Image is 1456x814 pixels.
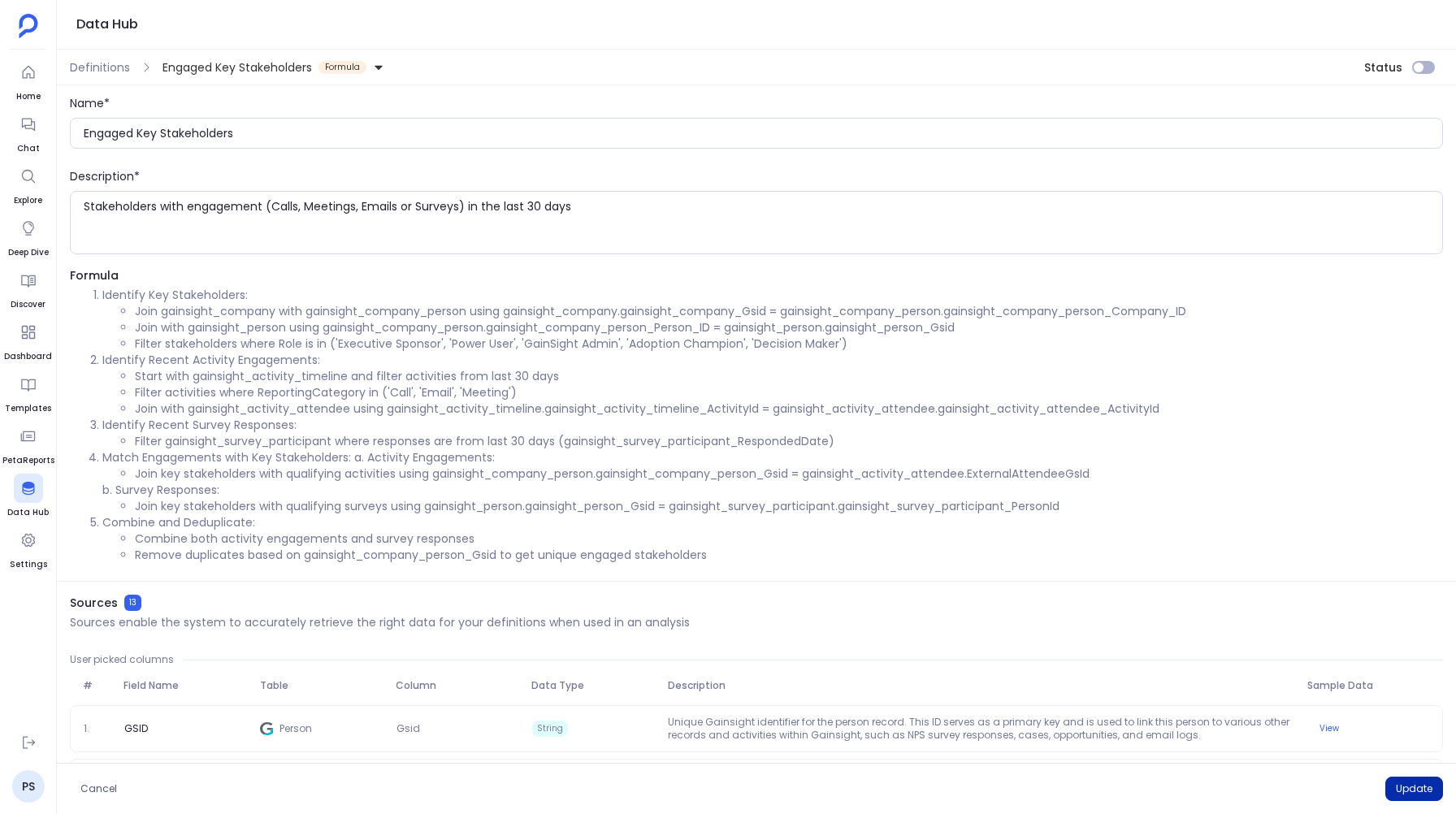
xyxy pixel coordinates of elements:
p: Unique Gainsight identifier for the person record. This ID serves as a primary key and is used to... [661,716,1300,742]
p: Identify Recent Activity Engagements: [102,352,1443,368]
span: Home [14,90,43,103]
li: Join key stakeholders with qualifying surveys using gainsight_person.gainsight_person_Gsid = gain... [135,498,1443,514]
span: Chat [14,142,43,155]
span: Dashboard [4,350,52,363]
span: Settings [10,558,47,571]
textarea: Stakeholders with engagement (Calls, Meetings, Emails or Surveys) in the last 30 days [84,198,1442,247]
span: Data Hub [7,506,49,519]
li: Remove duplicates based on gainsight_company_person_Gsid to get unique engaged stakeholders [135,547,1443,563]
p: Match Engagements with Key Stakeholders: a. Activity Engagements: [102,449,1443,465]
span: String [532,721,568,737]
span: Templates [5,402,51,415]
li: Filter activities where ReportingCategory in ('Call', 'Email', 'Meeting') [135,384,1443,401]
span: Field Name [117,679,253,692]
p: Combine and Deduplicate: [102,514,1443,530]
div: Name* [70,95,1443,111]
button: Update [1385,777,1443,801]
span: Gsid [390,722,526,735]
span: Formula [70,267,1443,284]
p: Sources enable the system to accurately retrieve the right data for your definitions when used in... [70,614,690,630]
li: Filter stakeholders where Role is in ('Executive Sponsor', 'Power User', 'GainSight Admin', 'Adop... [135,336,1443,352]
div: Description* [70,168,1443,184]
a: Settings [10,526,47,571]
a: Templates [5,370,51,415]
a: Deep Dive [8,214,49,259]
li: Combine both activity engagements and survey responses [135,530,1443,547]
span: Table [253,679,389,692]
img: petavue logo [19,14,38,38]
li: Start with gainsight_activity_timeline and filter activities from last 30 days [135,368,1443,384]
a: PetaReports [2,422,54,467]
a: Home [14,58,43,103]
span: Deep Dive [8,246,49,259]
span: 13 [124,595,141,611]
a: Data Hub [7,474,49,519]
button: Cancel [70,777,128,801]
span: Formula [318,61,366,74]
a: Explore [14,162,43,207]
h1: Data Hub [76,13,138,36]
button: View [1310,719,1349,738]
span: Definitions [70,59,130,76]
span: PetaReports [2,454,54,467]
input: Enter the name of definition [84,125,1442,141]
span: Status [1364,59,1402,76]
span: User picked columns [70,653,174,666]
button: Engaged Key StakeholdersFormula [159,54,388,80]
span: Sample Data [1301,679,1436,692]
li: Filter gainsight_survey_participant where responses are from last 30 days (gainsight_survey_parti... [135,433,1443,449]
span: Explore [14,194,43,207]
span: Discover [11,298,45,311]
span: Engaged Key Stakeholders [162,59,312,76]
li: Join key stakeholders with qualifying activities using gainsight_company_person.gainsight_company... [135,465,1443,482]
li: Join with gainsight_activity_attendee using gainsight_activity_timeline.gainsight_activity_timeli... [135,401,1443,417]
p: Identify Key Stakeholders: [102,287,1443,303]
a: Chat [14,110,43,155]
p: Identify Recent Survey Responses: [102,417,1443,433]
a: Dashboard [4,318,52,363]
span: Data Type [525,679,661,692]
a: Discover [11,266,45,311]
span: # [76,679,117,692]
span: Column [389,679,525,692]
li: Join gainsight_company with gainsight_company_person using gainsight_company.gainsight_company_Gs... [135,303,1443,319]
span: GSID [118,722,154,735]
span: Sources [70,595,118,611]
p: b. Survey Responses: [102,482,1443,498]
span: 1. [77,722,118,735]
li: Join with gainsight_person using gainsight_company_person.gainsight_company_person_Person_ID = ga... [135,319,1443,336]
a: PS [12,770,45,803]
span: Person [279,722,383,735]
span: Description [661,679,1301,692]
